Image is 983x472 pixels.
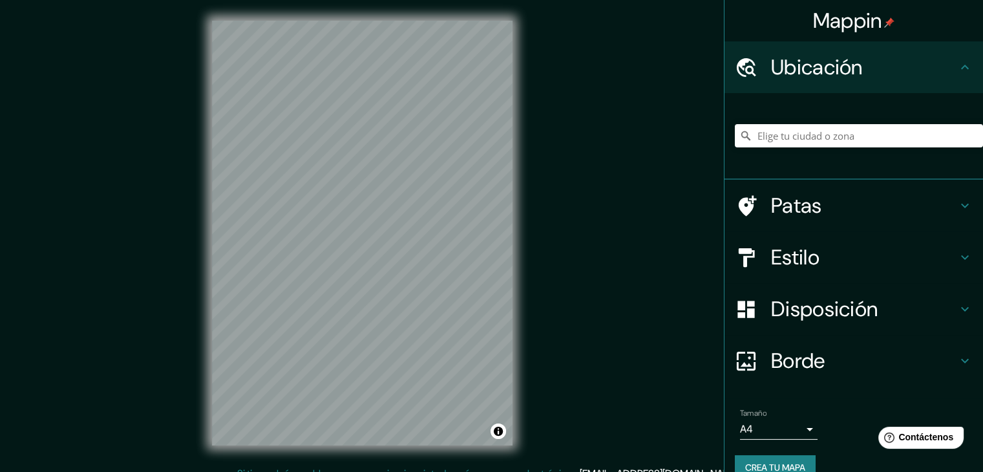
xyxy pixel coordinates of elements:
font: Ubicación [771,54,863,81]
input: Elige tu ciudad o zona [735,124,983,147]
div: Ubicación [724,41,983,93]
div: A4 [740,419,818,440]
div: Borde [724,335,983,387]
font: Tamaño [740,408,766,418]
font: Borde [771,347,825,374]
font: Patas [771,192,822,219]
canvas: Mapa [212,21,513,445]
iframe: Lanzador de widgets de ayuda [868,422,969,458]
div: Patas [724,180,983,231]
font: A4 [740,422,753,436]
div: Estilo [724,231,983,283]
font: Disposición [771,295,878,323]
font: Mappin [813,7,882,34]
font: Estilo [771,244,819,271]
img: pin-icon.png [884,17,894,28]
div: Disposición [724,283,983,335]
button: Activar o desactivar atribución [491,424,506,439]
